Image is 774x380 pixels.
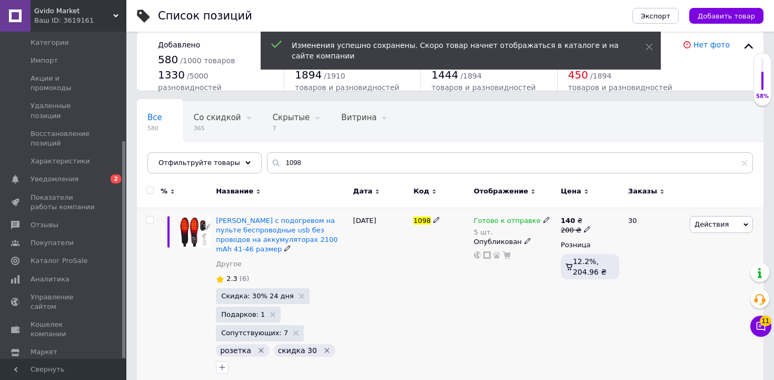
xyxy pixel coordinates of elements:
[693,41,730,49] a: Нет фото
[34,6,113,16] span: Gvido Market
[413,187,429,196] span: Код
[689,8,763,24] button: Добавить товар
[31,238,74,248] span: Покупатели
[240,275,249,282] span: (6)
[31,129,97,148] span: Восстановление позиций
[34,16,126,25] div: Ваш ID: 3619161
[31,275,70,284] span: Аналитика
[147,124,162,132] span: 580
[754,93,771,100] div: 58%
[568,69,588,81] span: 450
[31,220,58,230] span: Отзывы
[111,174,121,183] span: 2
[561,240,619,250] div: Розница
[292,40,619,61] div: Изменения успешно сохранены. Скоро товар начнет отображаться в каталоге и на сайте компании
[216,187,253,196] span: Название
[220,346,251,355] span: розетка
[561,217,575,225] b: 140
[568,83,672,92] span: товаров и разновидностей
[31,193,97,212] span: Показатели работы компании
[161,187,167,196] span: %
[221,311,265,318] span: Подарков: 1
[461,72,482,80] span: / 1894
[31,38,69,47] span: Категории
[353,187,373,196] span: Дата
[221,293,294,299] span: Скидка: 30% 24 дня
[295,69,322,81] span: 1894
[158,72,222,92] span: / 5000 разновидностей
[226,275,237,282] span: 2.3
[179,216,211,248] img: Стельки с подогревом на пульте беспроводные usb без проводов на аккумуляторах 2100 mAh 41-46 размер
[158,53,178,66] span: 580
[31,56,58,65] span: Импорт
[561,226,591,235] div: 200 ₴
[31,256,87,266] span: Каталог ProSale
[31,293,97,311] span: Управление сайтом
[194,124,241,132] span: 365
[632,8,679,24] button: Экспорт
[267,152,753,173] input: Поиск по названию позиции, артикулу и поисковым запросам
[431,83,535,92] span: товаров и разновидностей
[561,216,591,226] div: ₴
[194,113,241,122] span: Со скидкой
[474,237,555,247] div: Опубликован
[641,12,670,20] span: Экспорт
[413,217,431,225] span: 1098
[257,346,265,355] svg: Удалить метку
[216,217,338,254] a: [PERSON_NAME] с подогревом на пульте беспроводные usb без проводов на аккумуляторах 2100 mAh 41-4...
[698,12,755,20] span: Добавить товар
[760,313,771,324] span: 11
[590,72,611,80] span: / 1894
[221,329,288,336] span: Сопутствующих: 7
[561,187,581,196] span: Цена
[158,11,252,22] div: Список позиций
[31,157,90,166] span: Характеристики
[750,316,771,337] button: Чат с покупателем11
[180,56,235,65] span: / 1000 товаров
[273,124,310,132] span: 7
[147,113,162,122] span: Все
[431,69,458,81] span: 1444
[31,347,57,357] span: Маркет
[216,259,242,269] a: Другое
[278,346,317,355] span: скидка 30
[31,74,97,93] span: Акции и промокоды
[158,159,240,167] span: Отфильтруйте товары
[147,153,219,162] span: Опубликованные
[474,217,541,228] span: Готово к отправке
[323,346,331,355] svg: Удалить метку
[158,41,200,49] span: Добавлено
[341,113,376,122] span: Витрина
[474,228,550,236] div: 5 шт.
[31,101,97,120] span: Удаленные позиции
[573,257,607,276] span: 12.2%, 204.96 ₴
[628,187,657,196] span: Заказы
[474,187,528,196] span: Отображение
[158,69,185,81] span: 1330
[273,113,310,122] span: Скрытые
[324,72,345,80] span: / 1910
[31,174,78,184] span: Уведомления
[295,83,399,92] span: товаров и разновидностей
[31,320,97,339] span: Кошелек компании
[694,220,729,228] span: Действия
